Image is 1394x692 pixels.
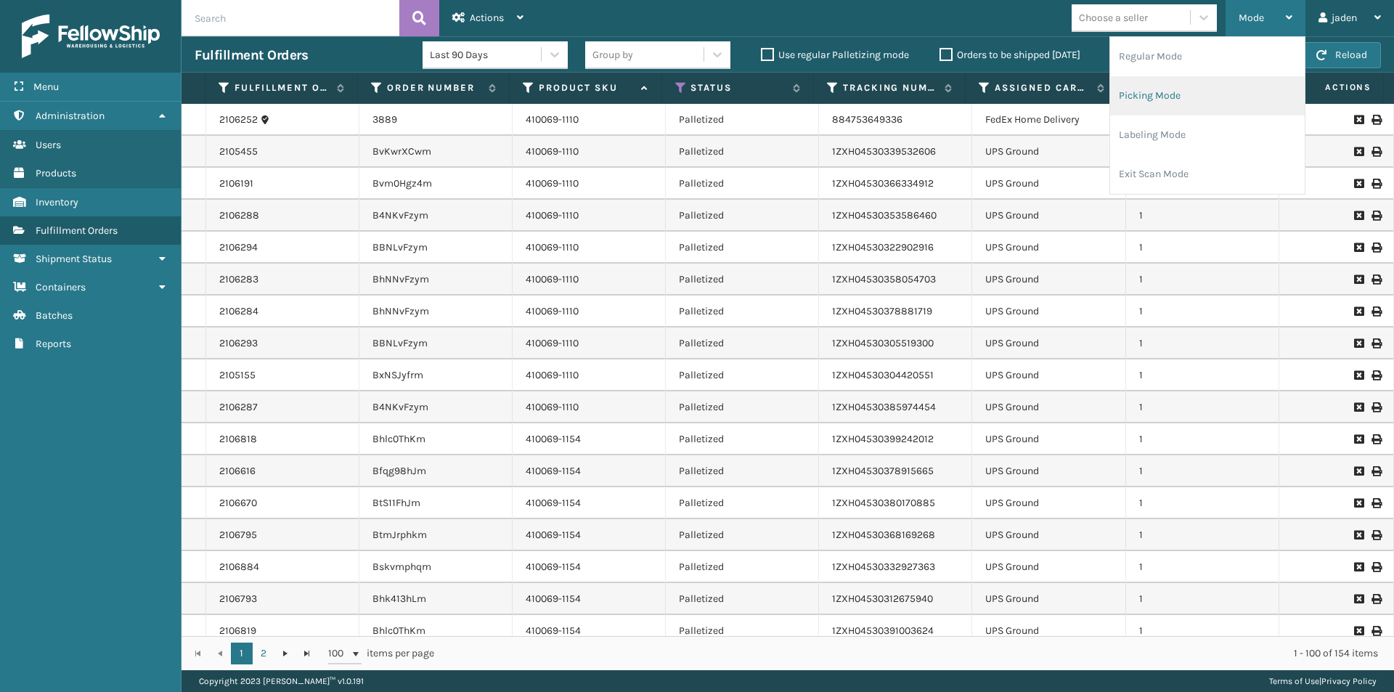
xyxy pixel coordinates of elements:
[526,241,579,253] a: 410069-1110
[972,232,1125,264] td: UPS Ground
[1354,370,1363,380] i: Request to Be Cancelled
[972,264,1125,296] td: UPS Ground
[36,309,73,322] span: Batches
[253,643,274,664] a: 2
[219,176,253,191] a: 2106191
[1354,338,1363,349] i: Request to Be Cancelled
[274,643,296,664] a: Go to the next page
[972,423,1125,455] td: UPS Ground
[219,624,256,638] a: 2106819
[1126,551,1279,583] td: 1
[666,359,819,391] td: Palletized
[832,273,936,285] a: 1ZXH04530358054703
[219,144,258,159] a: 2105455
[1371,243,1380,253] i: Print Label
[359,168,513,200] td: Bvm0Hgz4m
[1371,402,1380,412] i: Print Label
[666,264,819,296] td: Palletized
[526,433,581,445] a: 410069-1154
[359,359,513,391] td: BxNSJyfrm
[1354,434,1363,444] i: Request to Be Cancelled
[36,338,71,350] span: Reports
[219,528,257,542] a: 2106795
[1239,12,1264,24] span: Mode
[33,81,59,93] span: Menu
[36,196,78,208] span: Inventory
[972,168,1125,200] td: UPS Ground
[1354,243,1363,253] i: Request to Be Cancelled
[1110,76,1305,115] li: Picking Mode
[195,46,308,64] h3: Fulfillment Orders
[359,391,513,423] td: B4NKvFzym
[1126,232,1279,264] td: 1
[1371,594,1380,604] i: Print Label
[280,648,291,659] span: Go to the next page
[539,81,633,94] label: Product SKU
[666,296,819,327] td: Palletized
[1371,179,1380,189] i: Print Label
[219,368,256,383] a: 2105155
[1269,670,1377,692] div: |
[36,253,112,265] span: Shipment Status
[832,624,934,637] a: 1ZXH04530391003624
[526,593,581,605] a: 410069-1154
[359,455,513,487] td: Bfqg98hJm
[832,401,936,413] a: 1ZXH04530385974454
[36,139,61,151] span: Users
[666,583,819,615] td: Palletized
[36,281,86,293] span: Containers
[1354,274,1363,285] i: Request to Be Cancelled
[666,487,819,519] td: Palletized
[666,104,819,136] td: Palletized
[526,113,579,126] a: 410069-1110
[1126,519,1279,551] td: 1
[1126,327,1279,359] td: 1
[1371,306,1380,317] i: Print Label
[359,519,513,551] td: BtmJrphkm
[1371,626,1380,636] i: Print Label
[526,401,579,413] a: 410069-1110
[235,81,329,94] label: Fulfillment Order Id
[1110,115,1305,155] li: Labeling Mode
[1126,583,1279,615] td: 1
[1354,211,1363,221] i: Request to Be Cancelled
[526,465,581,477] a: 410069-1154
[690,81,785,94] label: Status
[832,465,934,477] a: 1ZXH04530378915665
[526,273,579,285] a: 410069-1110
[1126,487,1279,519] td: 1
[666,232,819,264] td: Palletized
[832,241,934,253] a: 1ZXH04530322902916
[470,12,504,24] span: Actions
[359,583,513,615] td: Bhk413hLm
[1371,434,1380,444] i: Print Label
[359,423,513,455] td: Bhlc0ThKm
[832,433,934,445] a: 1ZXH04530399242012
[972,519,1125,551] td: UPS Ground
[972,104,1125,136] td: FedEx Home Delivery
[832,529,935,541] a: 1ZXH04530368169268
[1371,466,1380,476] i: Print Label
[832,369,934,381] a: 1ZXH04530304420551
[972,296,1125,327] td: UPS Ground
[666,136,819,168] td: Palletized
[219,400,258,415] a: 2106287
[832,305,932,317] a: 1ZXH04530378881719
[219,560,259,574] a: 2106884
[592,47,633,62] div: Group by
[1354,147,1363,157] i: Request to Be Cancelled
[526,305,579,317] a: 410069-1110
[359,104,513,136] td: 3889
[1126,264,1279,296] td: 1
[1321,676,1377,686] a: Privacy Policy
[1371,562,1380,572] i: Print Label
[328,646,350,661] span: 100
[1126,200,1279,232] td: 1
[972,200,1125,232] td: UPS Ground
[972,136,1125,168] td: UPS Ground
[430,47,542,62] div: Last 90 Days
[219,432,257,447] a: 2106818
[666,615,819,647] td: Palletized
[387,81,481,94] label: Order Number
[219,240,258,255] a: 2106294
